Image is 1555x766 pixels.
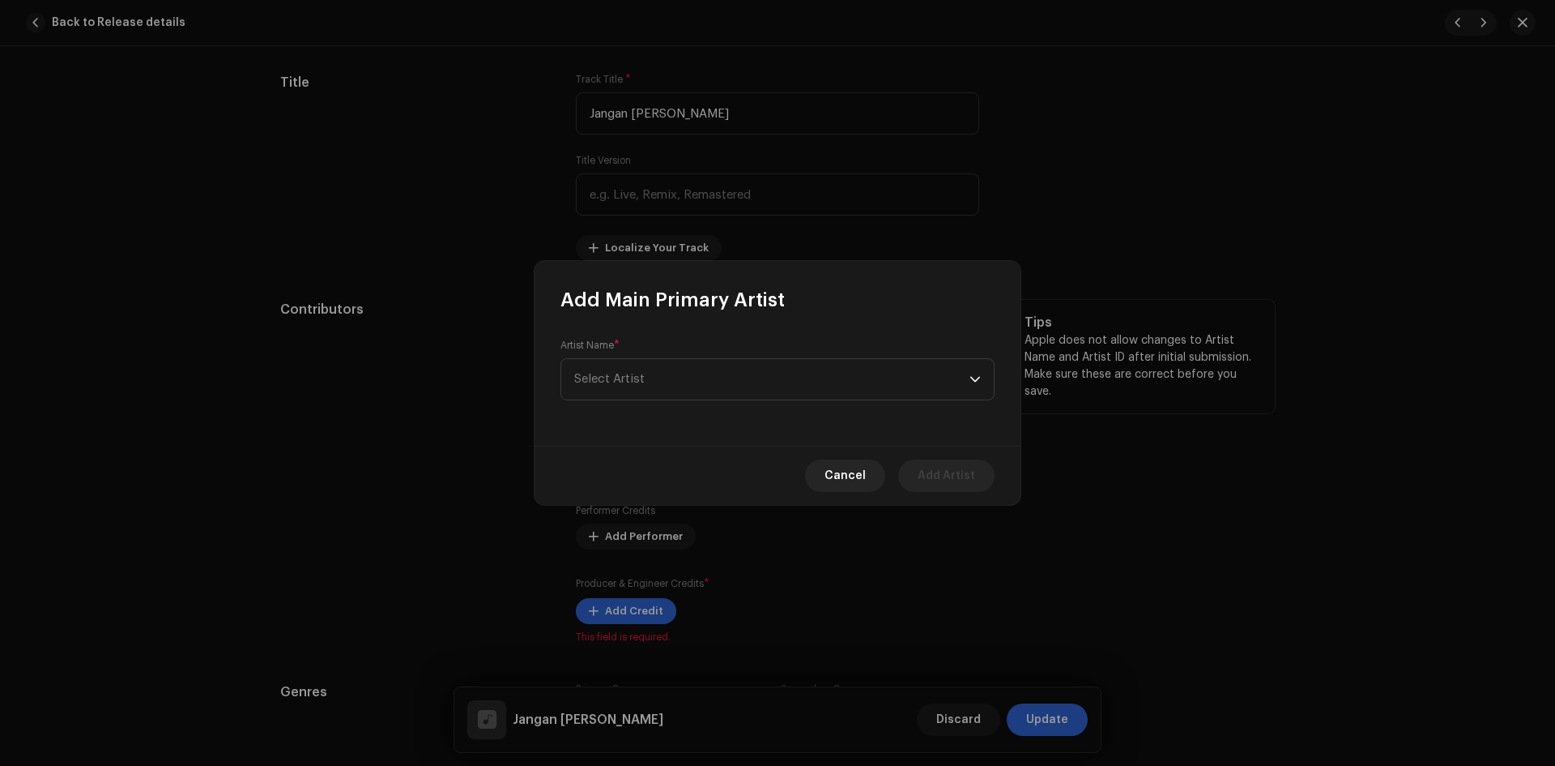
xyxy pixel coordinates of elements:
[824,460,866,492] span: Cancel
[805,460,885,492] button: Cancel
[918,460,975,492] span: Add Artist
[560,287,785,313] span: Add Main Primary Artist
[898,460,995,492] button: Add Artist
[574,359,969,400] span: Select Artist
[969,359,981,400] div: dropdown trigger
[574,373,645,385] span: Select Artist
[560,339,620,352] label: Artist Name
